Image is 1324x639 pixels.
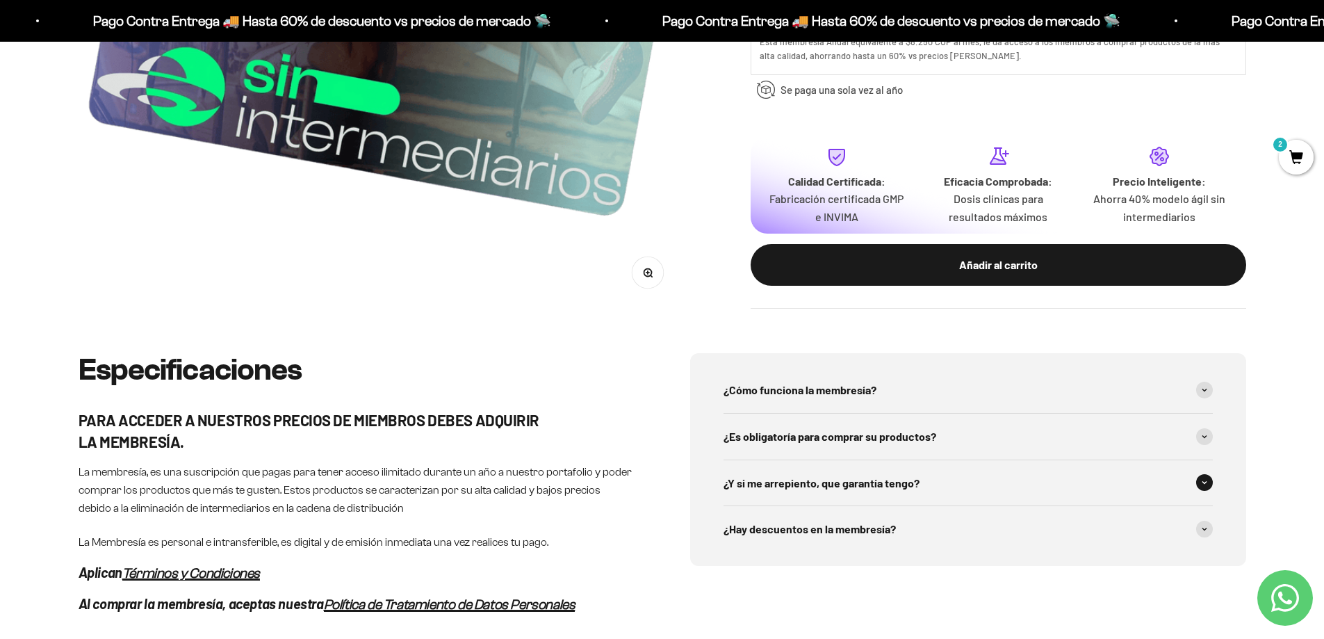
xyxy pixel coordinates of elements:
strong: PARA ACCEDER A NUESTROS PRECIOS DE MIEMBROS DEBES ADQUIRIR LA MEMBRESÍA. [79,411,539,451]
strong: Precio Inteligente: [1113,175,1206,188]
p: La membresía, es una suscripción que pagas para tener acceso ilimitado durante un año a nuestro p... [79,463,635,517]
em: Aplican [79,564,122,581]
summary: ¿Es obligatoría para comprar su productos? [724,414,1213,460]
p: La Membresía es personal e intransferible, es digital y de emisión inmediata una vez realices tu ... [79,533,635,551]
p: Pago Contra Entrega 🚚 Hasta 60% de descuento vs precios de mercado 🛸 [92,10,550,32]
p: Ahorra 40% modelo ágil sin intermediarios [1090,190,1229,225]
summary: ¿Hay descuentos en la membresía? [724,506,1213,552]
span: ¿Cómo funciona la membresía? [724,381,876,399]
mark: 2 [1272,136,1289,153]
summary: ¿Y si me arrepiento, que garantía tengo? [724,460,1213,506]
p: Dosis clínicas para resultados máximos [929,190,1068,225]
summary: ¿Cómo funciona la membresía? [724,367,1213,413]
span: ¿Es obligatoría para comprar su productos? [724,428,936,446]
span: ¿Y si me arrepiento, que garantía tengo? [724,474,920,492]
strong: Calidad Certificada: [788,175,885,188]
div: Esta membresía Anual equivalente a $8.250 COP al mes, le da acceso a los miembros a comprar produ... [760,35,1237,63]
div: Añadir al carrito [778,257,1218,275]
a: 2 [1279,151,1314,166]
p: Fabricación certificada GMP e INVIMA [767,190,906,225]
button: Añadir al carrito [751,244,1246,286]
h2: Especificaciones [79,353,635,387]
span: ¿Hay descuentos en la membresía? [724,520,896,538]
em: Al comprar la membresía, aceptas nuestra [79,595,324,612]
a: Política de Tratamiento de Datos Personales [324,597,575,612]
a: Términos y Condiciones [122,565,260,581]
span: Se paga una sola vez al año [780,81,903,98]
strong: Eficacia Comprobada: [944,175,1052,188]
p: Pago Contra Entrega 🚚 Hasta 60% de descuento vs precios de mercado 🛸 [661,10,1119,32]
